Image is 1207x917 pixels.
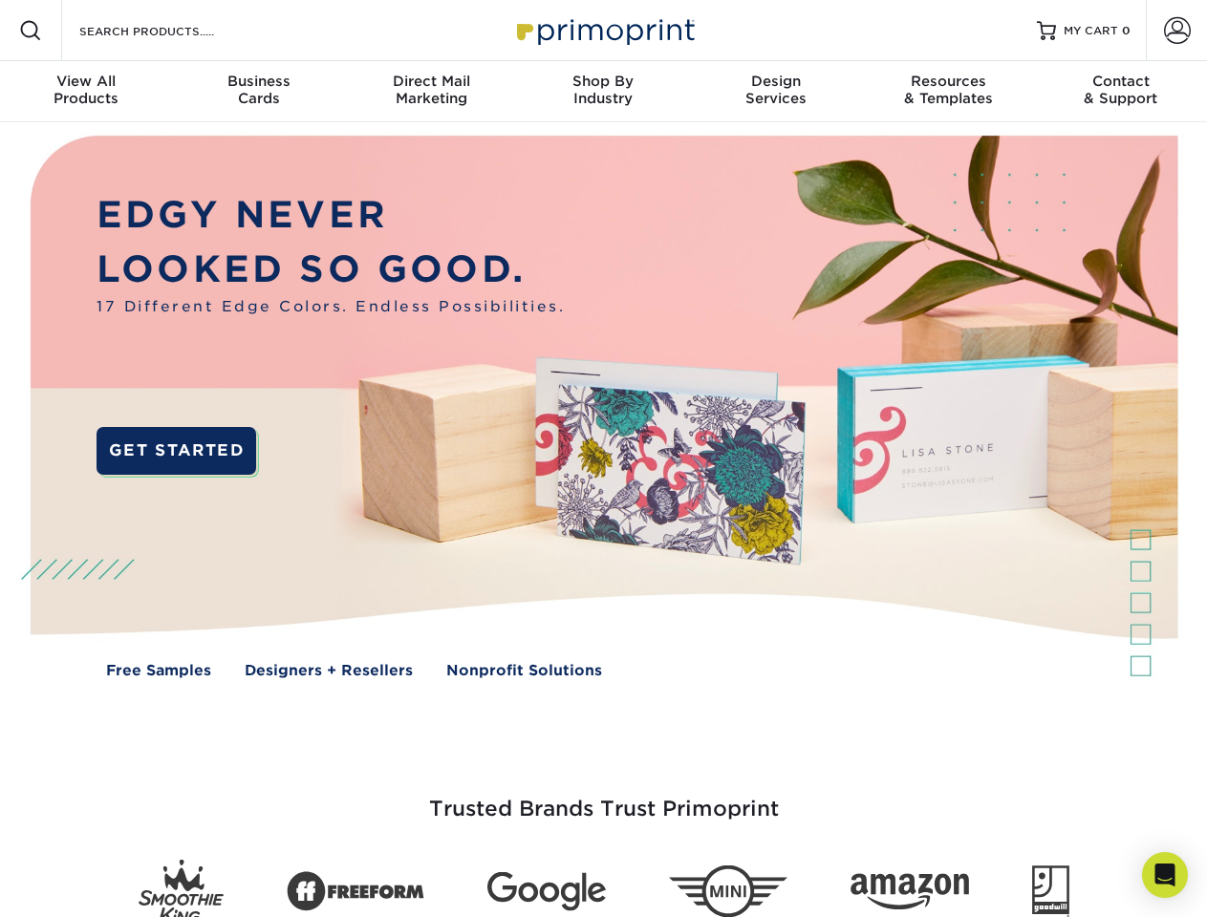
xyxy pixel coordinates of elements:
span: Design [690,73,862,90]
span: Shop By [517,73,689,90]
div: & Support [1035,73,1207,107]
span: Contact [1035,73,1207,90]
span: Business [172,73,344,90]
img: Primoprint [508,10,700,51]
a: Nonprofit Solutions [446,660,602,682]
span: MY CART [1064,23,1118,39]
div: Cards [172,73,344,107]
img: Google [487,872,606,911]
span: 17 Different Edge Colors. Endless Possibilities. [97,296,565,318]
h3: Trusted Brands Trust Primoprint [45,751,1163,844]
img: Amazon [851,874,969,910]
img: Goodwill [1032,865,1069,917]
span: Resources [862,73,1034,90]
div: Industry [517,73,689,107]
a: Designers + Resellers [245,660,413,682]
p: LOOKED SO GOOD. [97,243,565,297]
div: Services [690,73,862,107]
a: Free Samples [106,660,211,682]
span: 0 [1122,24,1131,37]
span: Direct Mail [345,73,517,90]
a: Direct MailMarketing [345,61,517,122]
a: DesignServices [690,61,862,122]
a: Shop ByIndustry [517,61,689,122]
a: Contact& Support [1035,61,1207,122]
input: SEARCH PRODUCTS..... [77,19,264,42]
div: Marketing [345,73,517,107]
p: EDGY NEVER [97,188,565,243]
a: Resources& Templates [862,61,1034,122]
div: Open Intercom Messenger [1142,852,1188,898]
a: GET STARTED [97,427,256,475]
div: & Templates [862,73,1034,107]
a: BusinessCards [172,61,344,122]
